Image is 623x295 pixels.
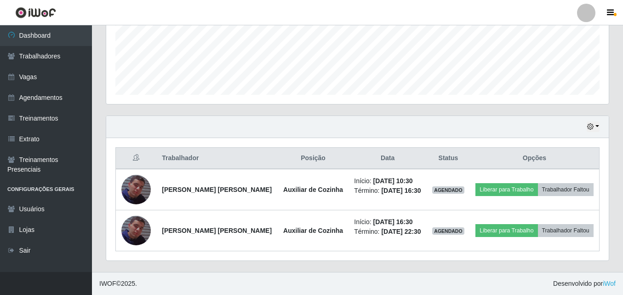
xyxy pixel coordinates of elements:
strong: Auxiliar de Cozinha [283,227,343,234]
img: CoreUI Logo [15,7,56,18]
strong: Auxiliar de Cozinha [283,186,343,193]
img: 1738595682776.jpeg [121,204,151,257]
li: Início: [354,176,421,186]
a: iWof [603,280,616,287]
time: [DATE] 22:30 [381,228,421,235]
li: Término: [354,227,421,237]
span: AGENDADO [432,227,464,235]
th: Status [427,148,470,169]
time: [DATE] 16:30 [381,187,421,194]
li: Início: [354,217,421,227]
th: Opções [470,148,600,169]
li: Término: [354,186,421,196]
th: Trabalhador [156,148,278,169]
button: Trabalhador Faltou [538,183,594,196]
span: © 2025 . [99,279,137,289]
th: Posição [278,148,349,169]
button: Liberar para Trabalho [475,183,537,196]
button: Trabalhador Faltou [538,224,594,237]
span: IWOF [99,280,116,287]
time: [DATE] 10:30 [373,177,413,185]
strong: [PERSON_NAME] [PERSON_NAME] [162,186,272,193]
span: AGENDADO [432,186,464,194]
button: Liberar para Trabalho [475,224,537,237]
img: 1738595682776.jpeg [121,163,151,216]
time: [DATE] 16:30 [373,218,413,226]
strong: [PERSON_NAME] [PERSON_NAME] [162,227,272,234]
th: Data [349,148,427,169]
span: Desenvolvido por [553,279,616,289]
